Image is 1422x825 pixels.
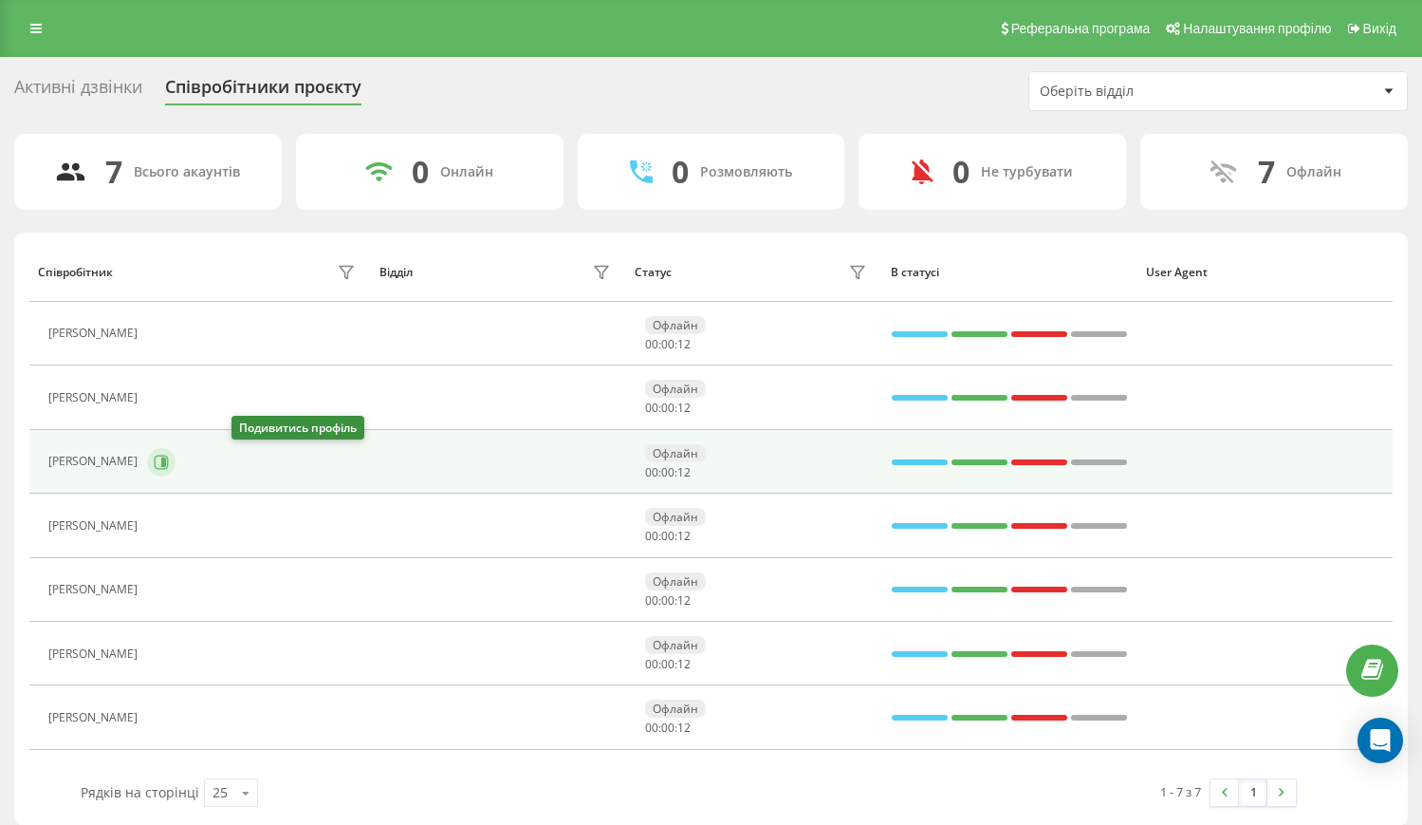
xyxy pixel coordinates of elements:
div: : : [645,466,691,479]
div: 25 [212,783,228,802]
div: : : [645,530,691,543]
a: 1 [1239,779,1267,806]
div: Відділ [379,266,413,279]
div: Open Intercom Messenger [1357,718,1403,763]
span: 00 [661,336,674,352]
span: Реферальна програма [1011,21,1151,36]
div: Подивитись профіль [231,416,364,440]
span: 00 [661,464,674,480]
div: Не турбувати [981,164,1073,180]
div: Офлайн [645,316,706,334]
span: 00 [661,592,674,609]
div: 7 [1258,154,1275,190]
span: 00 [661,720,674,736]
span: 00 [661,656,674,672]
span: 12 [677,592,691,609]
div: : : [645,594,691,608]
div: Онлайн [440,164,493,180]
span: Налаштування профілю [1183,21,1331,36]
div: : : [645,658,691,671]
div: Офлайн [645,380,706,398]
div: [PERSON_NAME] [48,391,142,404]
span: 00 [645,400,658,416]
div: User Agent [1146,266,1384,279]
div: Офлайн [1286,164,1341,180]
div: [PERSON_NAME] [48,711,142,724]
span: Вихід [1363,21,1396,36]
div: 0 [412,154,429,190]
span: 00 [661,528,674,544]
div: [PERSON_NAME] [48,455,142,468]
div: Активні дзвінки [14,77,142,106]
div: Офлайн [645,444,706,462]
span: 00 [645,656,658,672]
div: В статусі [891,266,1129,279]
span: 12 [677,720,691,736]
div: 0 [952,154,970,190]
div: : : [645,338,691,351]
span: 12 [677,528,691,544]
span: 12 [677,464,691,480]
span: 00 [645,592,658,609]
div: 0 [672,154,689,190]
div: Офлайн [645,636,706,654]
div: Співробітники проєкту [165,77,361,106]
div: : : [645,402,691,415]
span: 00 [645,336,658,352]
div: Співробітник [38,266,113,279]
div: Офлайн [645,572,706,591]
div: [PERSON_NAME] [48,327,142,340]
div: : : [645,722,691,735]
span: 00 [661,400,674,416]
span: 00 [645,720,658,736]
div: [PERSON_NAME] [48,583,142,596]
div: Всього акаунтів [134,164,240,180]
span: 12 [677,656,691,672]
div: Офлайн [645,700,706,718]
div: 7 [105,154,122,190]
div: Розмовляють [700,164,792,180]
div: [PERSON_NAME] [48,519,142,533]
div: Оберіть відділ [1040,84,1266,100]
span: 12 [677,336,691,352]
div: [PERSON_NAME] [48,647,142,661]
span: 00 [645,528,658,544]
div: Офлайн [645,508,706,526]
div: Статус [635,266,672,279]
div: 1 - 7 з 7 [1160,782,1201,801]
span: 12 [677,400,691,416]
span: 00 [645,464,658,480]
span: Рядків на сторінці [81,783,199,801]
